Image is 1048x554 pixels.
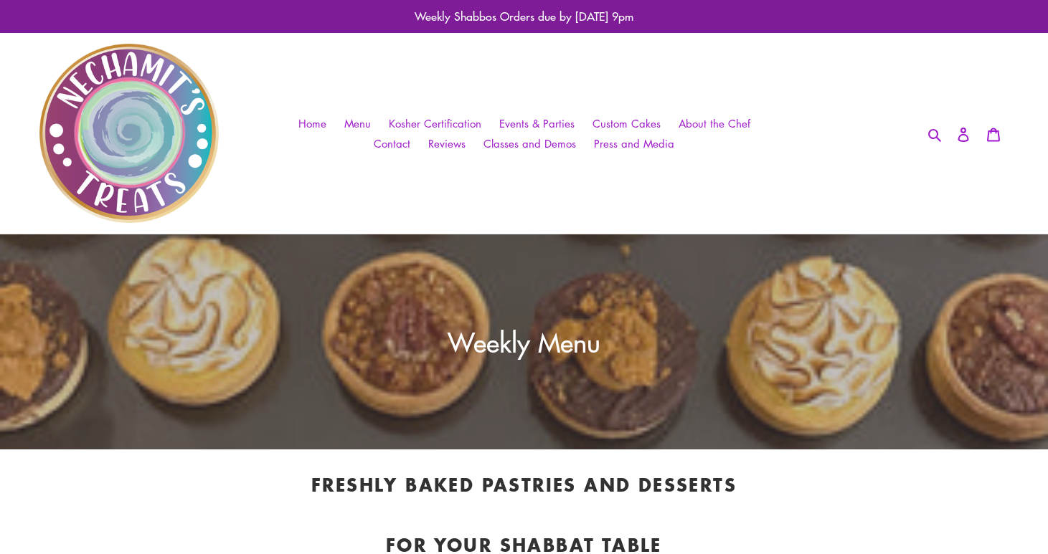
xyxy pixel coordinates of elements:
span: Events & Parties [499,116,575,131]
span: Reviews [428,136,466,151]
span: About the Chef [679,116,750,131]
a: Reviews [421,133,473,154]
a: Menu [337,113,378,134]
a: About the Chef [671,113,757,134]
a: Classes and Demos [476,133,583,154]
a: Events & Parties [492,113,582,134]
span: Contact [374,136,410,151]
span: Kosher Certification [389,116,481,131]
a: Kosher Certification [382,113,488,134]
span: Menu [344,116,371,131]
a: Home [291,113,334,134]
a: Contact [367,133,417,154]
span: Custom Cakes [593,116,661,131]
img: Nechamit&#39;s Treats [39,44,219,223]
a: Press and Media [587,133,681,154]
span: Press and Media [594,136,674,151]
span: Weekly Menu [448,323,600,360]
span: Home [298,116,326,131]
a: Custom Cakes [585,113,668,134]
strong: Freshly baked pastries and desserts [311,471,737,497]
span: Classes and Demos [483,136,576,151]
